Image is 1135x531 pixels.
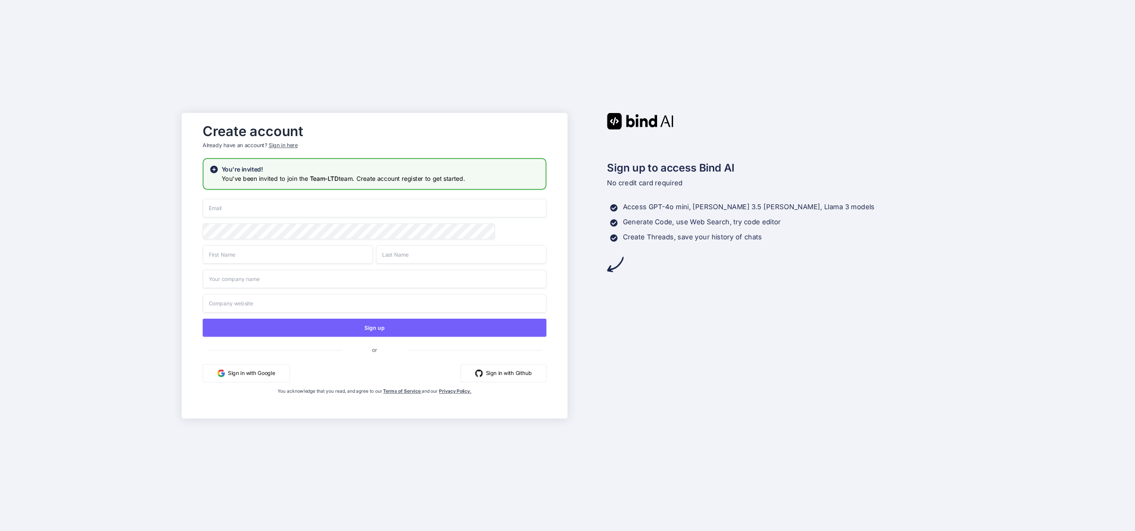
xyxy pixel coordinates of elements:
[439,388,471,394] a: Privacy Policy.
[222,165,465,174] h2: You're invited!
[260,388,489,412] div: You acknowledge that you read, and agree to our and our
[383,388,422,394] a: Terms of Service
[203,364,290,382] button: Sign in with Google
[269,141,297,149] div: Sign in here
[203,269,546,288] input: Your company name
[461,364,547,382] button: Sign in with Github
[623,217,781,227] p: Generate Code, use Web Search, try code editor
[376,245,546,264] input: Last Name
[607,256,623,272] img: arrow
[203,245,373,264] input: First Name
[342,340,407,359] span: or
[203,125,546,137] h2: Create account
[475,369,483,377] img: github
[217,369,225,377] img: google
[203,141,546,149] p: Already have an account?
[203,318,546,336] button: Sign up
[607,160,953,176] h2: Sign up to access Bind AI
[623,232,762,242] p: Create Threads, save your history of chats
[623,202,875,212] p: Access GPT-4o mini, [PERSON_NAME] 3.5 [PERSON_NAME], Llama 3 models
[607,113,673,129] img: Bind AI logo
[607,178,953,188] p: No credit card required
[222,174,465,183] h3: You've been invited to join the team. Create account register to get started.
[203,294,546,312] input: Company website
[203,199,546,217] input: Email
[310,175,339,182] span: Team-LTD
